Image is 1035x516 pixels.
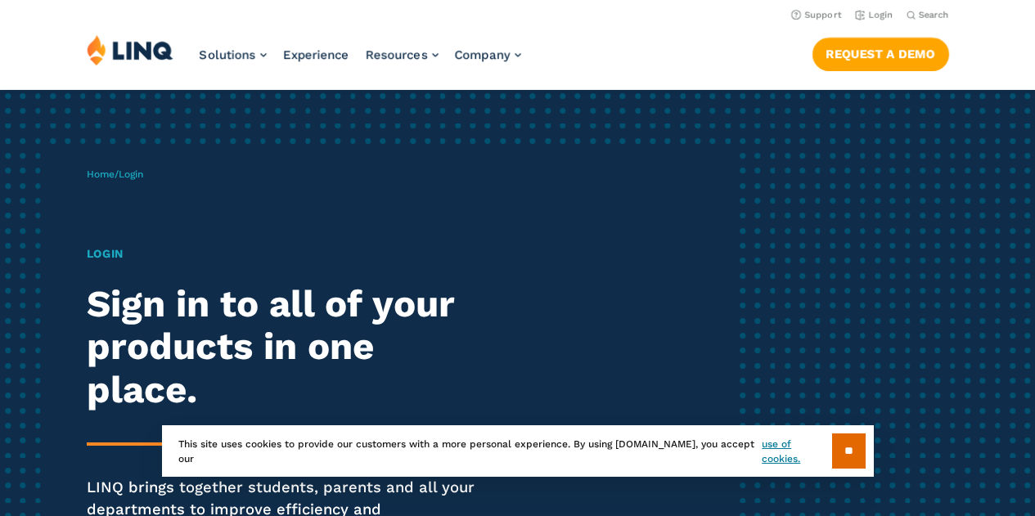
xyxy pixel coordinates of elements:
[200,47,267,62] a: Solutions
[366,47,428,62] span: Resources
[455,47,521,62] a: Company
[907,9,949,21] button: Open Search Bar
[87,283,485,412] h2: Sign in to all of your products in one place.
[87,34,173,65] img: LINQ | K‑12 Software
[87,168,143,180] span: /
[919,10,949,20] span: Search
[812,34,949,70] nav: Button Navigation
[283,47,349,62] a: Experience
[119,168,143,180] span: Login
[812,38,949,70] a: Request a Demo
[455,47,511,62] span: Company
[87,245,485,262] h1: Login
[366,47,439,62] a: Resources
[791,10,842,20] a: Support
[200,34,521,88] nav: Primary Navigation
[162,425,874,477] div: This site uses cookies to provide our customers with a more personal experience. By using [DOMAIN...
[87,168,115,180] a: Home
[762,437,831,466] a: use of cookies.
[855,10,893,20] a: Login
[200,47,256,62] span: Solutions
